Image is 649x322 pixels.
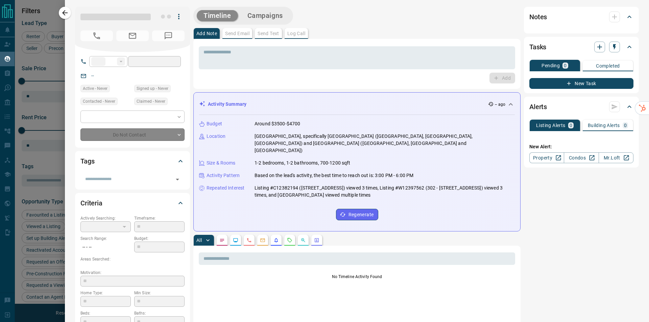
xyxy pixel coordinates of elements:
p: -- ago [495,101,505,107]
p: Areas Searched: [80,256,185,262]
div: Notes [529,9,633,25]
p: Actively Searching: [80,215,131,221]
svg: Requests [287,238,292,243]
p: Pending [542,63,560,68]
div: Do Not Contact [80,128,185,141]
p: 1-2 bedrooms, 1-2 bathrooms, 700-1200 sqft [255,159,351,167]
p: Completed [596,64,620,68]
div: Tags [80,153,185,169]
span: No Email [116,30,149,41]
h2: Tags [80,156,94,167]
p: Beds: [80,310,131,316]
p: New Alert: [529,143,633,150]
span: No Number [80,30,113,41]
p: Activity Summary [208,101,246,108]
p: 0 [570,123,572,128]
p: 0 [564,63,567,68]
h2: Tasks [529,42,546,52]
span: Signed up - Never [137,85,168,92]
div: Activity Summary-- ago [199,98,515,110]
svg: Agent Actions [314,238,319,243]
p: Add Note [196,31,217,36]
div: Tasks [529,39,633,55]
p: 0 [624,123,627,128]
p: Size & Rooms [207,159,236,167]
button: Campaigns [241,10,290,21]
a: Mr.Loft [599,152,633,163]
p: Listing #C12382194 ([STREET_ADDRESS]) viewed 3 times, Listing #W12397562 (302 - [STREET_ADDRESS])... [255,184,515,199]
h2: Criteria [80,198,102,208]
p: No Timeline Activity Found [199,274,515,280]
svg: Lead Browsing Activity [233,238,238,243]
svg: Opportunities [301,238,306,243]
p: Listing Alerts [536,123,566,128]
p: All [196,238,202,243]
div: Alerts [529,99,633,115]
p: Motivation: [80,270,185,276]
a: Property [529,152,564,163]
p: -- - -- [80,242,131,253]
p: Building Alerts [588,123,620,128]
a: Condos [564,152,599,163]
p: Around $3500-$4700 [255,120,300,127]
button: Regenerate [336,209,378,220]
button: Open [173,175,182,184]
p: Min Size: [134,290,185,296]
button: Timeline [197,10,238,21]
p: Timeframe: [134,215,185,221]
button: New Task [529,78,633,89]
p: Activity Pattern [207,172,240,179]
span: Contacted - Never [83,98,115,105]
svg: Listing Alerts [273,238,279,243]
svg: Notes [219,238,225,243]
p: Budget: [134,236,185,242]
p: [GEOGRAPHIC_DATA], specifically [GEOGRAPHIC_DATA] ([GEOGRAPHIC_DATA], [GEOGRAPHIC_DATA], [GEOGRAP... [255,133,515,154]
svg: Emails [260,238,265,243]
p: Home Type: [80,290,131,296]
span: No Number [152,30,185,41]
p: Budget [207,120,222,127]
h2: Alerts [529,101,547,112]
p: Repeated Interest [207,184,244,192]
p: Location [207,133,225,140]
span: Active - Never [83,85,107,92]
p: Baths: [134,310,185,316]
p: Based on the lead's activity, the best time to reach out is: 3:00 PM - 6:00 PM [255,172,413,179]
div: Criteria [80,195,185,211]
span: Claimed - Never [137,98,165,105]
svg: Calls [246,238,252,243]
p: Search Range: [80,236,131,242]
a: -- [91,73,94,78]
h2: Notes [529,11,547,22]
